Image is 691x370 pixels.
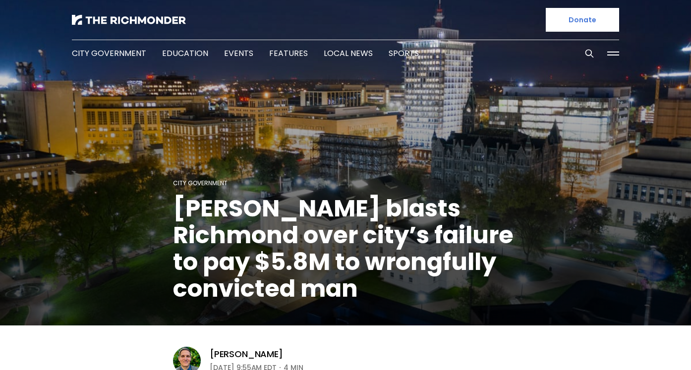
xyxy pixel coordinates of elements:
a: Local News [324,48,373,59]
a: Sports [389,48,419,59]
a: Donate [546,8,619,32]
a: City Government [72,48,146,59]
h1: [PERSON_NAME] blasts Richmond over city’s failure to pay $5.8M to wrongfully convicted man [173,195,518,302]
a: Events [224,48,253,59]
a: Features [269,48,308,59]
a: [PERSON_NAME] [210,348,283,360]
button: Search this site [582,46,597,61]
a: Education [162,48,208,59]
a: City Government [173,179,228,187]
img: The Richmonder [72,15,186,25]
iframe: portal-trigger [607,321,691,370]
